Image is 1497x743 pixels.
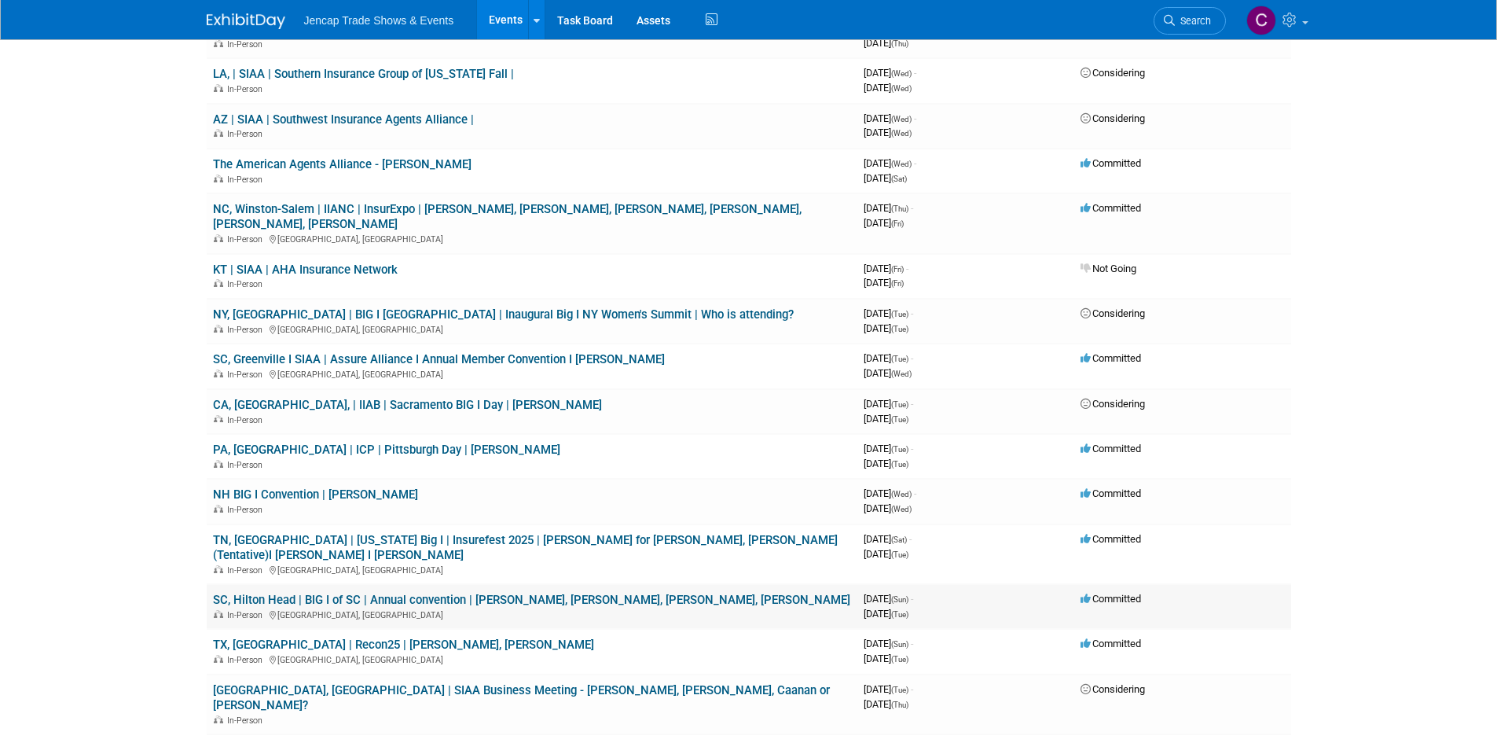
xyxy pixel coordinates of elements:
[914,112,916,124] span: -
[911,352,913,364] span: -
[891,460,908,469] span: (Tue)
[213,443,560,457] a: PA, [GEOGRAPHIC_DATA] | ICP | Pittsburgh Day | [PERSON_NAME]
[214,655,223,663] img: In-Person Event
[891,325,908,333] span: (Tue)
[227,460,267,470] span: In-Person
[213,533,838,562] a: TN, [GEOGRAPHIC_DATA] | [US_STATE] Big I | Insurefest 2025 | [PERSON_NAME] for [PERSON_NAME], [PE...
[864,698,908,710] span: [DATE]
[891,595,908,604] span: (Sun)
[1081,157,1141,169] span: Committed
[227,610,267,620] span: In-Person
[864,367,912,379] span: [DATE]
[214,175,223,182] img: In-Person Event
[213,352,665,366] a: SC, Greenville I SIAA | Assure Alliance I Annual Member Convention I [PERSON_NAME]
[891,69,912,78] span: (Wed)
[213,322,851,335] div: [GEOGRAPHIC_DATA], [GEOGRAPHIC_DATA]
[214,370,223,377] img: In-Person Event
[227,234,267,245] span: In-Person
[864,502,912,514] span: [DATE]
[1154,7,1226,35] a: Search
[213,638,594,652] a: TX, [GEOGRAPHIC_DATA] | Recon25 | [PERSON_NAME], [PERSON_NAME]
[891,219,904,228] span: (Fri)
[891,39,908,48] span: (Thu)
[891,370,912,378] span: (Wed)
[214,84,223,92] img: In-Person Event
[214,610,223,618] img: In-Person Event
[891,115,912,123] span: (Wed)
[864,322,908,334] span: [DATE]
[227,279,267,289] span: In-Person
[891,701,908,709] span: (Thu)
[1081,263,1136,274] span: Not Going
[304,14,454,27] span: Jencap Trade Shows & Events
[1246,6,1276,35] img: Christopher Reid
[864,127,912,138] span: [DATE]
[891,535,907,544] span: (Sat)
[891,129,912,138] span: (Wed)
[864,37,908,49] span: [DATE]
[911,593,913,605] span: -
[891,310,908,318] span: (Tue)
[864,307,913,319] span: [DATE]
[213,367,851,380] div: [GEOGRAPHIC_DATA], [GEOGRAPHIC_DATA]
[864,533,912,545] span: [DATE]
[864,277,904,289] span: [DATE]
[891,355,908,363] span: (Tue)
[864,653,908,664] span: [DATE]
[1081,202,1141,214] span: Committed
[864,443,913,454] span: [DATE]
[891,415,908,424] span: (Tue)
[1081,638,1141,649] span: Committed
[864,112,916,124] span: [DATE]
[891,204,908,213] span: (Thu)
[864,263,908,274] span: [DATE]
[227,505,267,515] span: In-Person
[891,505,912,513] span: (Wed)
[864,608,908,620] span: [DATE]
[227,715,267,726] span: In-Person
[213,398,602,412] a: CA, [GEOGRAPHIC_DATA], | IIAB | Sacramento BIG I Day | [PERSON_NAME]
[214,505,223,513] img: In-Person Event
[864,217,904,229] span: [DATE]
[906,263,908,274] span: -
[214,279,223,287] img: In-Person Event
[891,640,908,649] span: (Sun)
[1081,443,1141,454] span: Committed
[227,175,267,185] span: In-Person
[891,550,908,559] span: (Tue)
[911,683,913,695] span: -
[864,683,913,695] span: [DATE]
[911,638,913,649] span: -
[227,39,267,50] span: In-Person
[864,172,907,184] span: [DATE]
[1081,352,1141,364] span: Committed
[1081,67,1145,79] span: Considering
[911,307,913,319] span: -
[227,415,267,425] span: In-Person
[909,533,912,545] span: -
[891,400,908,409] span: (Tue)
[213,487,418,502] a: NH BIG I Convention | [PERSON_NAME]
[864,458,908,469] span: [DATE]
[891,84,912,93] span: (Wed)
[914,67,916,79] span: -
[214,460,223,468] img: In-Person Event
[227,129,267,139] span: In-Person
[213,307,794,322] a: NY, [GEOGRAPHIC_DATA] | BIG I [GEOGRAPHIC_DATA] | Inaugural Big I NY Women's Summit | Who is atte...
[214,129,223,137] img: In-Person Event
[891,655,908,664] span: (Tue)
[1081,112,1145,124] span: Considering
[891,445,908,454] span: (Tue)
[1081,593,1141,605] span: Committed
[891,279,904,288] span: (Fri)
[213,202,802,231] a: NC, Winston-Salem | IIANC | InsurExpo | [PERSON_NAME], [PERSON_NAME], [PERSON_NAME], [PERSON_NAME...
[891,490,912,498] span: (Wed)
[1175,15,1211,27] span: Search
[214,415,223,423] img: In-Person Event
[891,175,907,183] span: (Sat)
[213,683,830,712] a: [GEOGRAPHIC_DATA], [GEOGRAPHIC_DATA] | SIAA Business Meeting - [PERSON_NAME], [PERSON_NAME], Caan...
[914,157,916,169] span: -
[891,160,912,168] span: (Wed)
[864,202,913,214] span: [DATE]
[227,565,267,576] span: In-Person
